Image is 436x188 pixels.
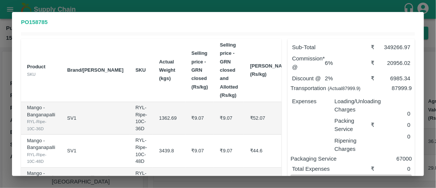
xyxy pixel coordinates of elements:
td: ₹9.07 [186,135,214,167]
div: 6985.34 [381,74,411,83]
td: ₹44.6 [244,135,297,167]
td: RYL-Ripe-10C-48D [129,135,153,167]
div: ₹ [371,43,381,51]
div: RYL-Ripe-10C-36D [27,118,55,132]
div: 0 [381,165,411,173]
b: PO 158785 [21,19,48,25]
div: 180296.39 [381,176,411,184]
td: 3439.8 [153,135,185,167]
td: ₹9.07 [214,102,244,135]
div: ₹ [371,74,381,83]
td: SV1 [61,102,129,135]
div: 20956.02 [381,59,411,67]
div: SKU [27,71,55,78]
div: 0 [378,129,411,141]
b: [PERSON_NAME] (Rs/kg) [250,63,291,77]
div: RYL-Ripe-10C-48D [27,151,55,165]
small: (Actual 87999.9 ) [328,86,361,91]
td: Mango - Banganapalli [21,102,61,135]
td: SV1 [61,135,129,167]
p: Transportation [291,84,372,92]
div: 0 [378,118,411,129]
p: Packing Service [335,117,371,134]
p: Net Payable [292,176,371,184]
p: Expenses [292,97,328,105]
p: Total Expenses [292,165,371,173]
td: ₹9.07 [214,135,244,167]
div: ₹ [371,59,381,67]
p: 6 % [325,59,358,67]
p: 2 % [325,74,351,83]
p: Packaging Service [291,155,372,163]
b: Product [27,64,45,69]
td: ₹9.07 [186,102,214,135]
b: Brand/[PERSON_NAME] [67,67,123,73]
p: Loading/Unloading Charges [335,97,371,114]
p: Discount @ [292,74,325,83]
p: 67000 [372,155,412,163]
p: 87999.9 [372,84,412,92]
td: 1362.69 [153,102,185,135]
td: ₹52.07 [244,102,297,135]
p: Commission* @ [292,54,325,71]
div: ₹ [371,165,381,173]
b: Selling price - GRN closed (Rs/kg) [192,50,208,89]
div: 349266.97 [381,43,411,51]
b: Selling price - GRN closed and Allotted (Rs/kg) [220,42,238,98]
div: ₹ [371,176,381,184]
b: Actual Weight (kgs) [159,59,175,81]
p: Sub-Total [292,43,371,51]
p: Ripening Charges [335,137,371,153]
b: SKU [135,67,145,73]
td: Mango - Banganapalli [21,135,61,167]
td: RYL-Ripe-10C-36D [129,102,153,135]
div: 0 [378,107,411,118]
div: ₹ [371,121,381,129]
